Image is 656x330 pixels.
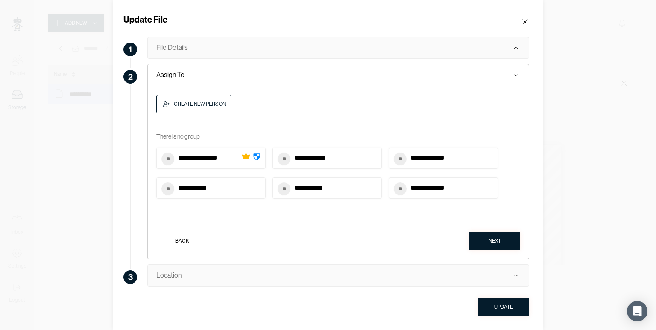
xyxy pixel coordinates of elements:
[489,237,501,245] div: Next
[156,43,188,52] div: File Details
[494,303,513,311] div: Update
[174,100,226,108] div: Create new person
[156,95,231,113] button: Create new person
[469,232,520,250] button: Next
[156,71,184,79] div: Assign To
[156,232,208,250] button: Back
[478,298,529,316] button: Update
[123,270,137,284] div: 3
[156,130,200,142] div: There is no group
[156,271,182,280] div: Location
[627,301,647,321] div: Open Intercom Messenger
[123,70,137,84] div: 2
[123,43,137,56] div: 1
[175,237,189,245] div: Back
[123,14,167,26] div: Update File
